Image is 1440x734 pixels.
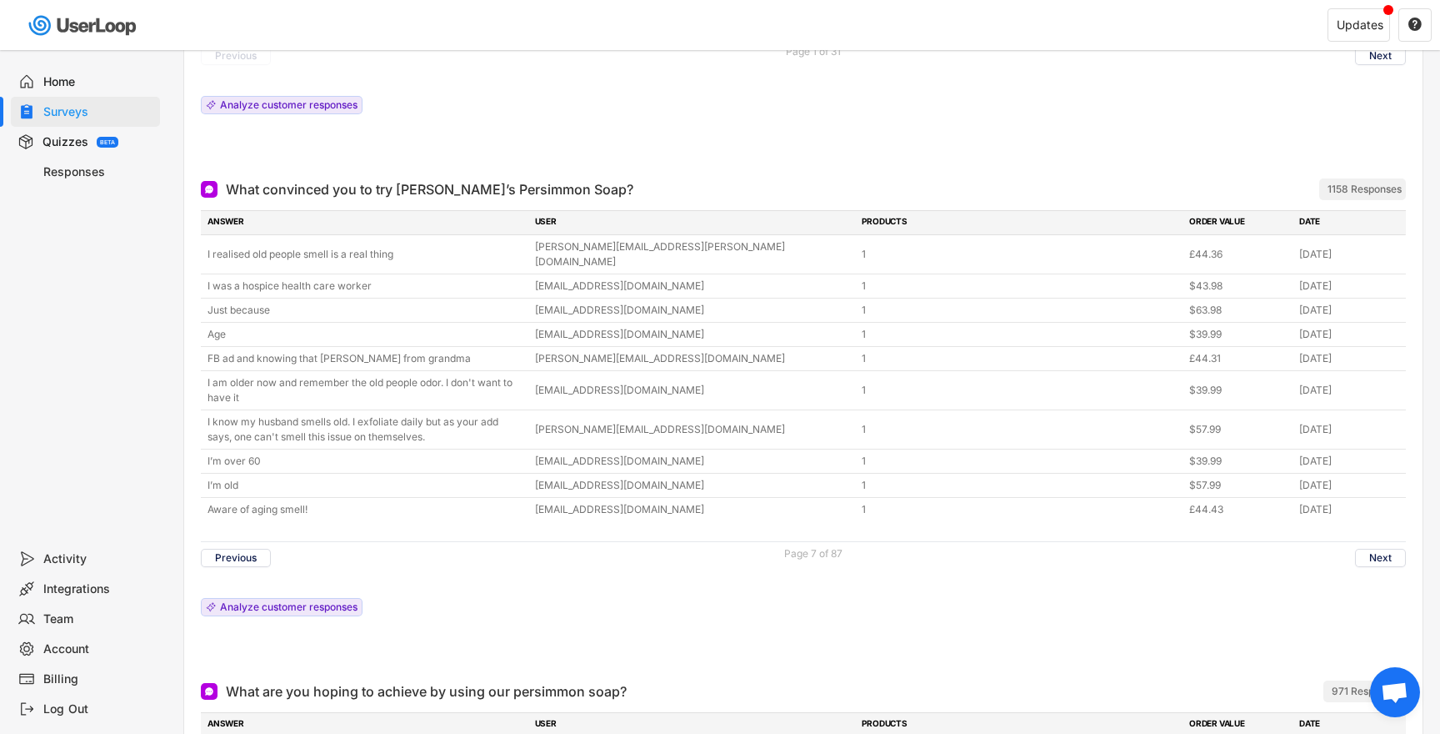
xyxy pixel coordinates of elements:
div: Billing [43,671,153,687]
button: Previous [201,47,271,65]
div: I was a hospice health care worker [207,279,525,294]
div: 1 [862,383,1179,398]
button: Next [1355,549,1406,567]
div: Responses [43,164,153,180]
div: Age [207,327,525,342]
div: ORDER VALUE [1189,717,1289,732]
div: [DATE] [1299,478,1399,493]
div: [EMAIL_ADDRESS][DOMAIN_NAME] [535,327,852,342]
div: 1 [862,454,1179,469]
div: Analyze customer responses [220,100,357,110]
div: [DATE] [1299,383,1399,398]
img: userloop-logo-01.svg [25,8,142,43]
div: 1 [862,478,1179,493]
div: Surveys [43,104,153,120]
div: Just because [207,303,525,318]
div: DATE [1299,717,1399,732]
div: £44.31 [1189,351,1289,366]
div: [DATE] [1299,422,1399,437]
div: 1158 Responses [1327,183,1402,196]
div: [PERSON_NAME][EMAIL_ADDRESS][DOMAIN_NAME] [535,422,852,437]
text:  [1408,17,1422,32]
div: ANSWER [207,215,525,230]
div: Home [43,74,153,90]
button: Next [1355,47,1406,65]
div: 1 [862,351,1179,366]
div: [EMAIL_ADDRESS][DOMAIN_NAME] [535,502,852,517]
div: $39.99 [1189,454,1289,469]
div: 1 [862,279,1179,294]
div: £44.36 [1189,247,1289,262]
div: Analyze customer responses [220,602,357,612]
img: Open Ended [204,686,214,696]
div: USER [535,717,852,732]
div: Log Out [43,701,153,717]
div: [DATE] [1299,279,1399,294]
div: 1 [862,422,1179,437]
div: 1 [862,502,1179,517]
div: [DATE] [1299,303,1399,318]
div: [PERSON_NAME][EMAIL_ADDRESS][PERSON_NAME][DOMAIN_NAME] [535,239,852,269]
div: I realised old people smell is a real thing [207,247,525,262]
div: Quizzes [42,134,88,150]
div: 1 [862,247,1179,262]
div: USER [535,215,852,230]
div: I’m over 60 [207,454,525,469]
div: Account [43,641,153,657]
div: [EMAIL_ADDRESS][DOMAIN_NAME] [535,478,852,493]
div: Page 1 of 31 [786,47,841,57]
div: Page 7 of 87 [784,549,842,559]
div: $43.98 [1189,279,1289,294]
div: [DATE] [1299,502,1399,517]
div: Aware of aging smell! [207,502,525,517]
div: [PERSON_NAME][EMAIL_ADDRESS][DOMAIN_NAME] [535,351,852,366]
div: PRODUCTS [862,215,1179,230]
div: What are you hoping to achieve by using our persimmon soap? [226,681,627,701]
div: DATE [1299,215,1399,230]
div: [DATE] [1299,247,1399,262]
div: 1 [862,303,1179,318]
div: PRODUCTS [862,717,1179,732]
div: ANSWER [207,717,525,732]
div: Open chat [1370,667,1420,717]
div: I am older now and remember the old people odor. I don't want to have it [207,375,525,405]
div: [EMAIL_ADDRESS][DOMAIN_NAME] [535,383,852,398]
button: Previous [201,549,271,567]
div: ORDER VALUE [1189,215,1289,230]
div: What convinced you to try [PERSON_NAME]’s Persimmon Soap? [226,179,633,199]
div: $57.99 [1189,422,1289,437]
div: $57.99 [1189,478,1289,493]
div: 971 Responses [1332,685,1402,698]
div: [DATE] [1299,351,1399,366]
div: I know my husband smells old. I exfoliate daily but as your add says, one can't smell this issue ... [207,415,525,445]
div: [EMAIL_ADDRESS][DOMAIN_NAME] [535,454,852,469]
div: Integrations [43,581,153,597]
div: Team [43,611,153,627]
div: £44.43 [1189,502,1289,517]
div: [DATE] [1299,454,1399,469]
div: Updates [1337,19,1383,31]
div: [EMAIL_ADDRESS][DOMAIN_NAME] [535,279,852,294]
div: [DATE] [1299,327,1399,342]
button:  [1407,18,1422,33]
div: [EMAIL_ADDRESS][DOMAIN_NAME] [535,303,852,318]
div: I’m old [207,478,525,493]
div: FB ad and knowing that [PERSON_NAME] from grandma [207,351,525,366]
div: 1 [862,327,1179,342]
div: $63.98 [1189,303,1289,318]
div: $39.99 [1189,327,1289,342]
div: Activity [43,551,153,567]
img: Open Ended [204,184,214,194]
div: BETA [100,139,115,145]
div: $39.99 [1189,383,1289,398]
